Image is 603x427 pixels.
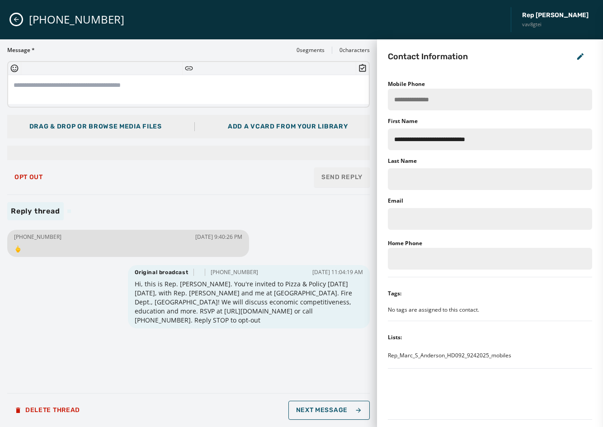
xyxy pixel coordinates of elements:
[388,352,511,359] span: Rep_Marc_S_Anderson_HD092_9242025_mobiles
[288,401,370,420] button: Next Message
[135,280,363,325] span: Hi, this is Rep. [PERSON_NAME]. You're invited to Pizza & Policy [DATE][DATE], with Rep. [PERSON_...
[14,244,242,253] span: 🖕
[312,269,363,276] span: [DATE] 11:04:19 AM
[388,197,403,204] label: Email
[388,306,592,313] div: No tags are assigned to this contact.
[228,122,348,131] div: Add a vCard from your library
[321,173,363,182] span: Send Reply
[388,157,417,165] label: Last Name
[522,11,589,20] span: Rep [PERSON_NAME]
[388,334,402,341] div: Lists:
[211,269,258,276] span: [PHONE_NUMBER]
[339,47,370,54] span: 0 characters
[522,21,589,28] span: vav8gtei
[296,407,362,414] span: Next Message
[184,64,193,73] button: Insert Short Link
[358,64,367,73] button: Insert Survey
[388,50,468,63] h2: Contact Information
[388,239,422,247] label: Home Phone
[388,80,425,88] label: Mobile Phone
[297,47,325,54] span: 0 segments
[388,118,418,125] label: First Name
[195,233,242,241] span: [DATE] 9:40:26 PM
[135,269,188,276] span: Original broadcast
[388,290,401,297] div: Tags:
[314,167,370,187] button: Send Reply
